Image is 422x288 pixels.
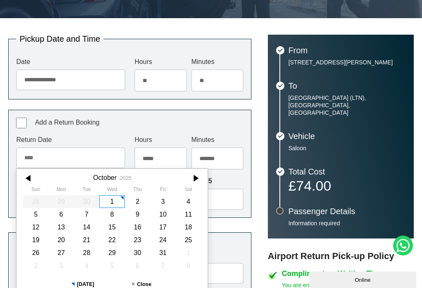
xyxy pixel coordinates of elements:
p: Information required [288,220,406,227]
label: Date [16,59,125,65]
h3: Passenger Details [288,207,406,215]
p: £ [288,180,406,191]
input: Add a Return Booking [16,118,27,128]
label: Minutes [191,59,244,65]
h3: Total Cost [288,168,406,176]
h3: Vehicle [288,132,406,140]
h3: From [288,46,406,54]
span: Add a Return Booking [35,119,100,126]
span: 74.00 [296,178,331,194]
p: [STREET_ADDRESS][PERSON_NAME] [288,59,406,66]
h4: Complimentary Waiting Time [282,270,414,277]
label: Minutes [191,137,244,143]
legend: Pickup Date and Time [16,35,103,43]
label: Hours [134,59,187,65]
strong: + £25 [195,177,212,184]
h3: Airport Return Pick-up Policy [268,251,414,262]
label: Return Date [16,137,125,143]
p: Saloon [288,144,406,152]
label: Hours [134,137,187,143]
iframe: chat widget [309,270,418,288]
h3: To [288,82,406,90]
p: [GEOGRAPHIC_DATA] (LTN), [GEOGRAPHIC_DATA], [GEOGRAPHIC_DATA] [288,94,406,116]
